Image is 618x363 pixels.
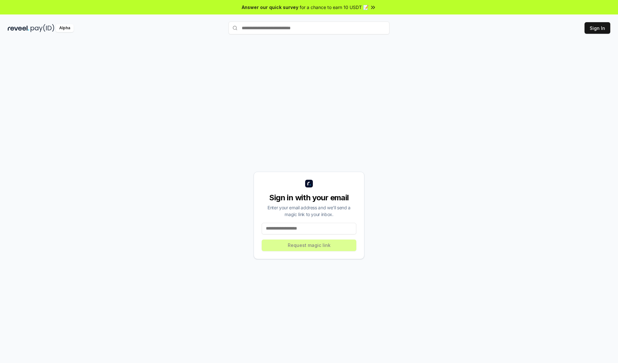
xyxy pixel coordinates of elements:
img: reveel_dark [8,24,29,32]
div: Alpha [56,24,74,32]
div: Enter your email address and we’ll send a magic link to your inbox. [262,204,356,218]
span: Answer our quick survey [242,4,298,11]
img: pay_id [31,24,54,32]
img: logo_small [305,180,313,187]
div: Sign in with your email [262,193,356,203]
span: for a chance to earn 10 USDT 📝 [300,4,369,11]
button: Sign In [585,22,610,34]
